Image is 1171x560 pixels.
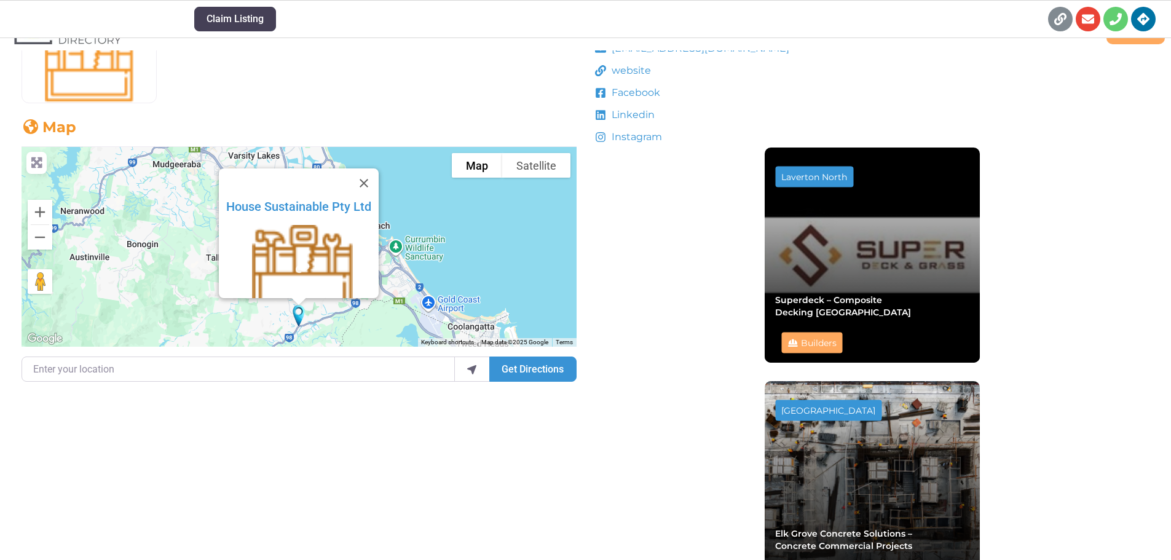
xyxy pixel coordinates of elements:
[25,331,65,347] img: Google
[595,63,856,78] a: website
[28,225,52,250] button: Zoom out
[22,118,76,136] a: Map
[288,300,310,331] div: House Sustainable Pty Ltd
[609,63,651,78] span: website
[194,7,276,31] button: Claim Listing
[609,85,660,100] span: Facebook
[609,130,662,144] span: Instagram
[556,339,573,345] a: Terms (opens in new tab)
[28,200,52,224] button: Zoom in
[226,225,379,311] img: Builders
[781,406,875,414] div: [GEOGRAPHIC_DATA]
[481,339,548,345] span: Map data ©2025 Google
[775,527,912,551] a: Elk Grove Concrete Solutions – Concrete Commercial Projects
[775,294,911,317] a: Superdeck – Composite Decking [GEOGRAPHIC_DATA]
[22,357,455,381] input: Enter your location
[454,357,490,381] div: use my location
[502,153,570,178] button: Show satellite imagery
[22,28,156,103] img: Builders
[28,269,52,294] button: Drag Pegman onto the map to open Street View
[801,337,837,348] a: Builders
[489,357,576,381] button: Get Directions
[226,199,371,214] a: House Sustainable Pty Ltd
[25,331,65,347] a: Open this area in Google Maps (opens a new window)
[609,108,655,122] span: Linkedin
[452,153,502,178] button: Show street map
[781,172,847,181] div: Laverton North
[349,168,379,198] button: Close
[421,338,474,347] button: Keyboard shortcuts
